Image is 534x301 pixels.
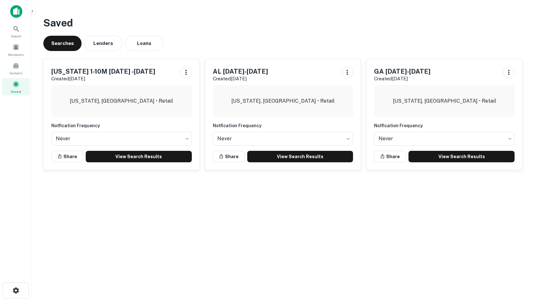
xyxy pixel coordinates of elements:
[374,130,515,148] div: Without label
[502,250,534,281] iframe: Chat Widget
[43,36,82,51] button: Searches
[2,60,30,77] a: Contacts
[51,75,155,83] p: Created [DATE]
[408,151,515,162] a: View Search Results
[374,122,515,129] h6: Notfication Frequency
[374,75,430,83] p: Created [DATE]
[10,5,22,18] img: capitalize-icon.png
[213,67,268,76] h5: AL [DATE]-[DATE]
[86,151,192,162] a: View Search Results
[70,97,173,105] p: [US_STATE], [GEOGRAPHIC_DATA] • Retail
[51,122,192,129] h6: Notfication Frequency
[393,97,496,105] p: [US_STATE], [GEOGRAPHIC_DATA] • Retail
[43,15,523,31] h3: Saved
[374,67,430,76] h5: GA [DATE]-[DATE]
[125,36,163,51] button: Loans
[2,78,30,95] a: Saved
[231,97,335,105] p: [US_STATE], [GEOGRAPHIC_DATA] • Retail
[2,41,30,58] a: Borrowers
[11,89,21,94] span: Saved
[374,151,406,162] button: Share
[213,75,268,83] p: Created [DATE]
[213,130,353,148] div: Without label
[51,130,192,148] div: Without label
[213,122,353,129] h6: Notfication Frequency
[213,151,245,162] button: Share
[11,33,21,39] span: Search
[247,151,353,162] a: View Search Results
[10,70,22,76] span: Contacts
[2,23,30,40] a: Search
[84,36,122,51] button: Lenders
[8,52,24,57] span: Borrowers
[51,151,83,162] button: Share
[51,67,155,76] h5: [US_STATE] 1-10M [DATE] -[DATE]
